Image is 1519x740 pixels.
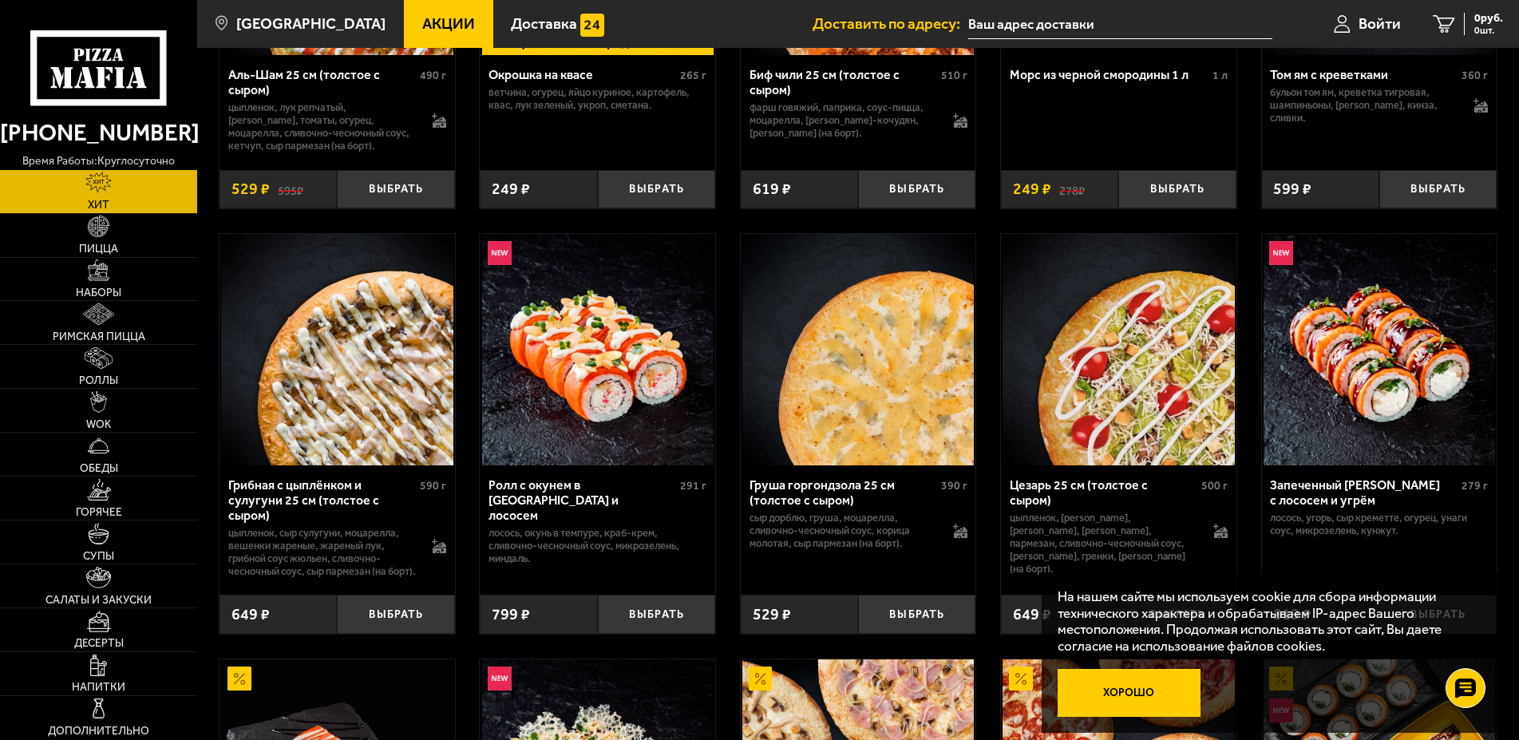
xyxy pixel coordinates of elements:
span: 490 г [420,69,446,82]
span: 510 г [941,69,967,82]
p: ветчина, огурец, яйцо куриное, картофель, квас, лук зеленый, укроп, сметана. [489,86,706,112]
span: WOK [86,419,111,430]
span: Пицца [79,243,118,255]
div: Ролл с окунем в [GEOGRAPHIC_DATA] и лососем [489,477,676,523]
button: Выбрать [1118,170,1236,209]
span: Хит [88,200,109,211]
span: 500 г [1201,479,1228,493]
button: Хорошо [1058,669,1200,716]
button: Выбрать [858,170,975,209]
input: Ваш адрес доставки [968,10,1272,39]
span: 529 ₽ [231,181,270,197]
span: Римская пицца [53,331,145,342]
button: Выбрать [337,170,454,209]
p: цыпленок, лук репчатый, [PERSON_NAME], томаты, огурец, моцарелла, сливочно-чесночный соус, кетчуп... [228,101,416,152]
span: 0 шт. [1474,26,1503,35]
img: Цезарь 25 см (толстое с сыром) [1003,234,1234,465]
span: 265 г [680,69,706,82]
p: цыпленок, сыр сулугуни, моцарелла, вешенки жареные, жареный лук, грибной соус Жюльен, сливочно-че... [228,527,416,577]
div: Аль-Шам 25 см (толстое с сыром) [228,67,416,97]
span: Обеды [80,463,118,474]
p: На нашем сайте мы используем cookie для сбора информации технического характера и обрабатываем IP... [1058,588,1472,654]
span: 249 ₽ [492,181,530,197]
span: Горячее [76,507,122,518]
div: Окрошка на квасе [489,67,676,82]
span: Роллы [79,375,118,386]
span: Напитки [72,682,125,693]
span: 649 ₽ [231,607,270,623]
a: НовинкаРолл с окунем в темпуре и лососем [480,234,715,465]
span: 291 г [680,479,706,493]
div: Морс из черной смородины 1 л [1010,67,1208,82]
span: 1 л [1212,69,1228,82]
p: лосось, окунь в темпуре, краб-крем, сливочно-чесночный соус, микрозелень, миндаль. [489,527,706,565]
img: 15daf4d41897b9f0e9f617042186c801.svg [580,14,604,38]
span: 590 г [420,479,446,493]
img: Акционный [1009,667,1033,691]
div: Цезарь 25 см (толстое с сыром) [1010,477,1197,508]
p: бульон том ям, креветка тигровая, шампиньоны, [PERSON_NAME], кинза, сливки. [1270,86,1458,125]
span: 799 ₽ [492,607,530,623]
img: Запеченный ролл Гурмэ с лососем и угрём [1264,234,1495,465]
img: Новинка [488,667,512,691]
span: Акции [422,16,475,31]
span: Десерты [74,638,124,649]
img: Грибная с цыплёнком и сулугуни 25 см (толстое с сыром) [221,234,453,465]
img: Новинка [1269,241,1293,265]
span: 279 г [1462,479,1488,493]
img: Ролл с окунем в темпуре и лососем [482,234,714,465]
img: Новинка [488,241,512,265]
span: 649 ₽ [1013,607,1051,623]
button: Выбрать [858,595,975,634]
s: 278 ₽ [1059,181,1085,197]
div: Биф чили 25 см (толстое с сыром) [750,67,937,97]
span: 619 ₽ [753,181,791,197]
button: Выбрать [598,595,715,634]
span: 529 ₽ [753,607,791,623]
span: 249 ₽ [1013,181,1051,197]
span: Супы [83,551,114,562]
button: Выбрать [337,595,454,634]
span: 360 г [1462,69,1488,82]
span: Доставить по адресу: [813,16,968,31]
p: фарш говяжий, паприка, соус-пицца, моцарелла, [PERSON_NAME]-кочудян, [PERSON_NAME] (на борт). [750,101,937,140]
img: Груша горгондзола 25 см (толстое с сыром) [742,234,974,465]
span: Войти [1359,16,1401,31]
div: Том ям с креветками [1270,67,1458,82]
span: Наборы [76,287,121,299]
a: Цезарь 25 см (толстое с сыром) [1001,234,1236,465]
span: Салаты и закуски [45,595,152,606]
span: Дополнительно [48,726,149,737]
div: Груша горгондзола 25 см (толстое с сыром) [750,477,937,508]
img: Акционный [227,667,251,691]
div: Запеченный [PERSON_NAME] с лососем и угрём [1270,477,1458,508]
span: [GEOGRAPHIC_DATA] [236,16,386,31]
a: Груша горгондзола 25 см (толстое с сыром) [741,234,976,465]
div: Грибная с цыплёнком и сулугуни 25 см (толстое с сыром) [228,477,416,523]
span: 599 ₽ [1273,181,1311,197]
a: Грибная с цыплёнком и сулугуни 25 см (толстое с сыром) [220,234,455,465]
span: 390 г [941,479,967,493]
button: Выбрать [1379,170,1497,209]
span: 0 руб. [1474,13,1503,24]
a: НовинкаЗапеченный ролл Гурмэ с лососем и угрём [1262,234,1497,465]
button: Выбрать [598,170,715,209]
p: лосось, угорь, Сыр креметте, огурец, унаги соус, микрозелень, кунжут. [1270,512,1488,537]
p: сыр дорблю, груша, моцарелла, сливочно-чесночный соус, корица молотая, сыр пармезан (на борт). [750,512,937,550]
span: Доставка [511,16,577,31]
img: Акционный [749,667,773,691]
s: 595 ₽ [278,181,303,197]
p: цыпленок, [PERSON_NAME], [PERSON_NAME], [PERSON_NAME], пармезан, сливочно-чесночный соус, [PERSON... [1010,512,1197,575]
